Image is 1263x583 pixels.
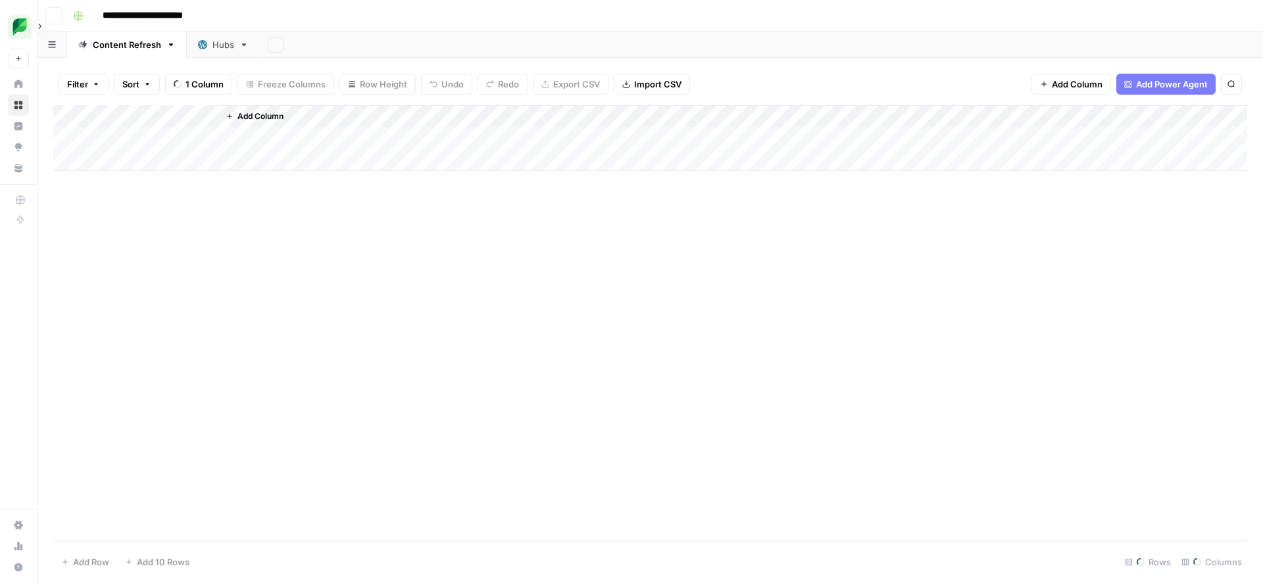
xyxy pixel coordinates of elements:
button: 1 Column [165,74,232,95]
a: Usage [8,536,29,557]
img: SproutSocial Logo [8,15,32,39]
a: Your Data [8,158,29,179]
a: Browse [8,95,29,116]
span: Freeze Columns [258,78,326,91]
button: Help + Support [8,557,29,578]
button: Import CSV [614,74,690,95]
button: Workspace: SproutSocial [8,11,29,43]
button: Export CSV [533,74,608,95]
a: Hubs [187,32,260,58]
button: Add Power Agent [1116,74,1216,95]
span: Sort [122,78,139,91]
span: 1 Column [186,78,224,91]
span: Add Row [73,555,109,569]
button: Sort [114,74,160,95]
a: Opportunities [8,137,29,158]
span: Redo [498,78,519,91]
div: Rows [1120,551,1176,572]
button: Filter [59,74,109,95]
div: Hubs [212,38,234,51]
span: Add Column [237,110,284,122]
span: Import CSV [634,78,681,91]
span: Filter [67,78,88,91]
button: Add Row [53,551,117,572]
span: Add Column [1052,78,1102,91]
button: Add Column [1031,74,1111,95]
button: Row Height [339,74,416,95]
div: Columns [1176,551,1247,572]
span: Undo [441,78,464,91]
a: Home [8,74,29,95]
button: Redo [478,74,528,95]
a: Settings [8,515,29,536]
span: Add Power Agent [1136,78,1208,91]
div: Content Refresh [93,38,161,51]
button: Add Column [220,108,289,125]
span: Export CSV [553,78,600,91]
a: Insights [8,116,29,137]
span: Row Height [360,78,407,91]
button: Undo [421,74,472,95]
a: Content Refresh [67,32,187,58]
span: Add 10 Rows [137,555,189,569]
button: Freeze Columns [237,74,334,95]
button: Add 10 Rows [117,551,197,572]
